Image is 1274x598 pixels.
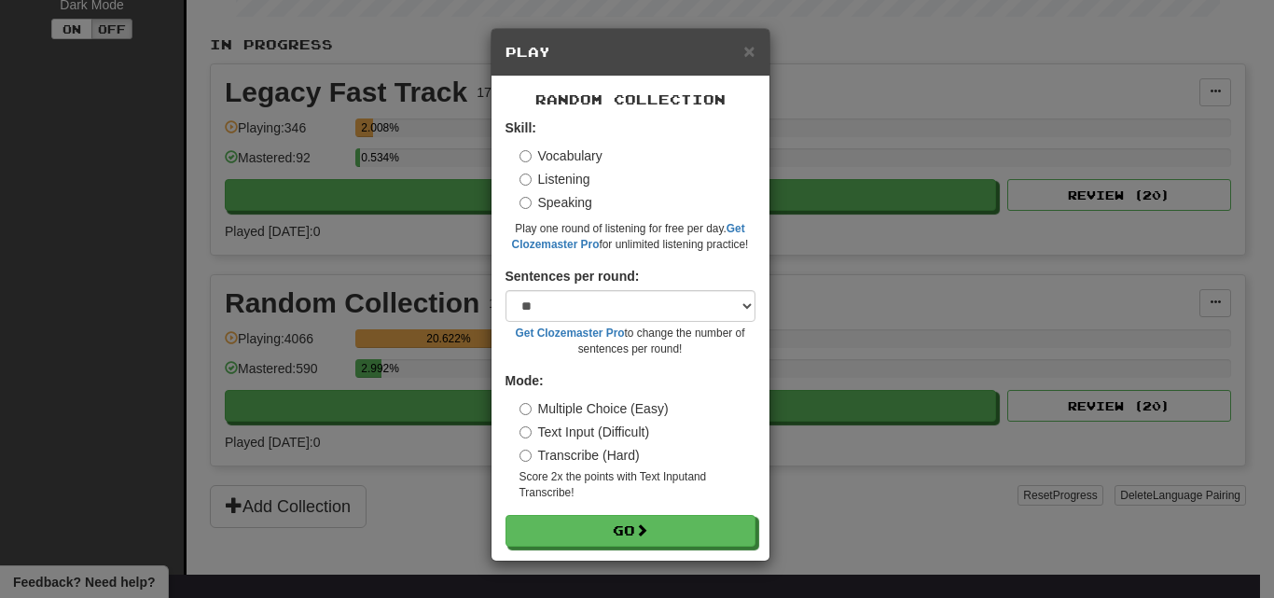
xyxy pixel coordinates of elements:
label: Speaking [519,193,592,212]
a: Get Clozemaster Pro [516,327,625,340]
small: Play one round of listening for free per day. for unlimited listening practice! [505,221,755,253]
button: Go [505,515,755,547]
label: Multiple Choice (Easy) [519,399,669,418]
label: Text Input (Difficult) [519,423,650,441]
label: Transcribe (Hard) [519,446,640,465]
label: Listening [519,170,590,188]
input: Text Input (Difficult) [519,426,532,438]
h5: Play [505,43,755,62]
input: Listening [519,174,532,186]
small: Score 2x the points with Text Input and Transcribe ! [519,469,755,501]
span: Random Collection [535,91,726,107]
strong: Mode: [505,373,544,388]
button: Close [743,41,755,61]
input: Speaking [519,197,532,209]
label: Sentences per round: [505,267,640,285]
strong: Skill: [505,120,536,135]
input: Transcribe (Hard) [519,450,532,462]
span: × [743,40,755,62]
label: Vocabulary [519,146,602,165]
input: Vocabulary [519,150,532,162]
input: Multiple Choice (Easy) [519,403,532,415]
small: to change the number of sentences per round! [505,326,755,357]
